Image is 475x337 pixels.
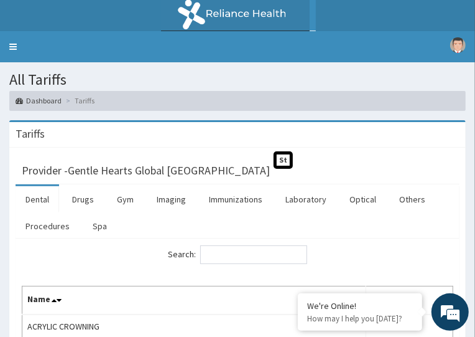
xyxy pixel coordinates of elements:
[389,186,435,212] a: Others
[168,245,307,264] label: Search:
[339,186,386,212] a: Optical
[199,186,272,212] a: Immunizations
[274,151,293,168] span: St
[62,186,104,212] a: Drugs
[63,95,95,106] li: Tariffs
[275,186,336,212] a: Laboratory
[307,300,413,311] div: We're Online!
[450,37,466,53] img: User Image
[83,213,117,239] a: Spa
[147,186,196,212] a: Imaging
[107,186,144,212] a: Gym
[16,95,62,106] a: Dashboard
[366,286,453,315] th: Price
[22,286,366,315] th: Name
[200,245,307,264] input: Search:
[16,186,59,212] a: Dental
[9,72,466,88] h1: All Tariffs
[22,165,270,176] h3: Provider - Gentle Hearts Global [GEOGRAPHIC_DATA]
[307,313,413,324] p: How may I help you today?
[16,213,80,239] a: Procedures
[16,128,45,140] h3: Tariffs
